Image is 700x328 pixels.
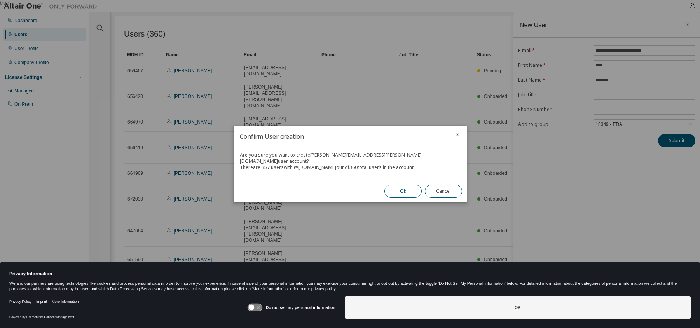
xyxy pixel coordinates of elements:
button: Ok [384,185,422,198]
div: Are you sure you want to create [PERSON_NAME][EMAIL_ADDRESS][PERSON_NAME][DOMAIN_NAME] user account? [240,152,461,164]
div: There are 357 users with @ [DOMAIN_NAME] out of 360 total users in the account. [240,164,461,171]
button: close [454,132,461,138]
h2: Confirm User creation [234,126,448,147]
button: Cancel [425,185,462,198]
